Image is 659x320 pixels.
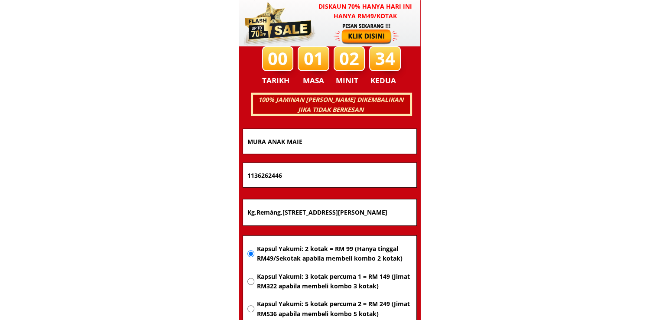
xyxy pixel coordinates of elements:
h3: MASA [299,75,328,87]
span: Kapsul Yakumi: 5 kotak percuma 2 = RM 249 (Jimat RM536 apabila membeli kombo 5 kotak) [256,299,412,319]
input: Alamat [245,199,414,225]
input: Nama penuh [245,129,414,154]
h3: 100% JAMINAN [PERSON_NAME] DIKEMBALIKAN JIKA TIDAK BERKESAN [252,95,409,114]
h3: Diskaun 70% hanya hari ini hanya RM49/kotak [310,2,421,21]
span: Kapsul Yakumi: 3 kotak percuma 1 = RM 149 (Jimat RM322 apabila membeli kombo 3 kotak) [256,272,412,291]
span: Kapsul Yakumi: 2 kotak = RM 99 (Hanya tinggal RM49/Sekotak apabila membeli kombo 2 kotak) [256,244,412,264]
h3: KEDUA [370,75,399,87]
input: Nombor Telefon Bimbit [245,163,414,187]
h3: TARIKH [262,75,299,87]
h3: MINIT [336,75,362,87]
